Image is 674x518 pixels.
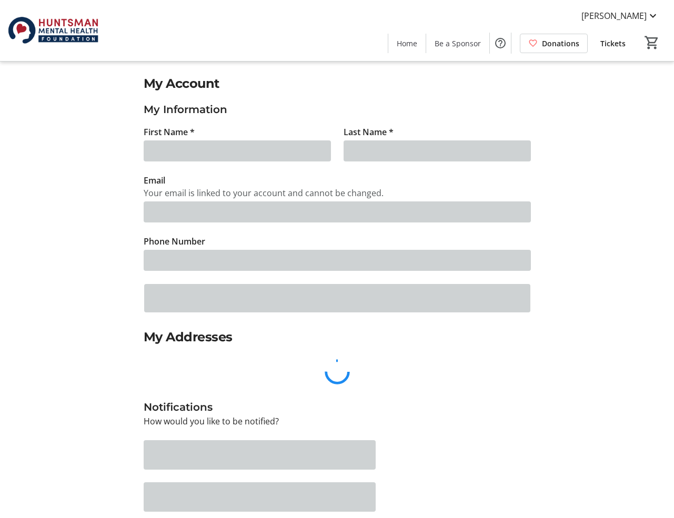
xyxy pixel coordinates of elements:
span: Home [397,38,417,49]
img: Huntsman Mental Health Foundation's Logo [6,4,100,57]
h2: My Addresses [144,328,531,347]
h2: My Account [144,74,531,93]
h3: Notifications [144,399,531,415]
button: Cart [642,33,661,52]
a: Be a Sponsor [426,34,489,53]
button: Help [490,33,511,54]
label: First Name * [144,126,195,138]
div: Your email is linked to your account and cannot be changed. [144,187,531,199]
span: Tickets [600,38,626,49]
button: [PERSON_NAME] [573,7,668,24]
h3: My Information [144,101,531,117]
label: Email [144,174,165,187]
label: Phone Number [144,235,205,248]
p: How would you like to be notified? [144,415,531,428]
span: [PERSON_NAME] [581,9,647,22]
a: Tickets [592,34,634,53]
label: Last Name * [344,126,394,138]
span: Be a Sponsor [435,38,481,49]
a: Home [388,34,426,53]
a: Donations [520,34,588,53]
span: Donations [542,38,579,49]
